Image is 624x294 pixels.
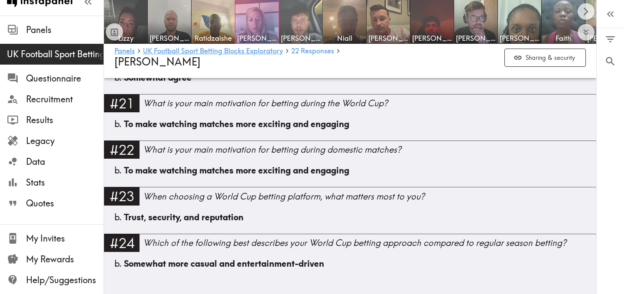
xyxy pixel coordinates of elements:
[104,94,140,112] div: #21
[604,56,616,67] span: Search
[237,33,277,43] span: [PERSON_NAME]
[291,47,334,56] a: 22 Responses
[500,33,539,43] span: [PERSON_NAME]
[114,118,586,130] div: b.
[124,118,349,129] span: To make watching matches more exciting and engaging
[456,33,496,43] span: [PERSON_NAME]
[26,232,104,245] span: My Invites
[26,24,104,36] span: Panels
[104,187,596,211] a: #23When choosing a World Cup betting platform, what matters most to you?
[104,234,140,252] div: #24
[26,176,104,189] span: Stats
[26,197,104,209] span: Quotes
[26,156,104,168] span: Data
[114,55,201,68] span: [PERSON_NAME]
[26,274,104,286] span: Help/Suggestions
[124,165,349,176] span: To make watching matches more exciting and engaging
[26,72,104,85] span: Questionnaire
[104,234,596,258] a: #24Which of the following best describes your World Cup betting approach compared to regular seas...
[7,48,104,60] span: UK Football Sport Betting Blocks Exploratory
[578,24,595,41] button: Expand to show all items
[124,212,244,222] span: Trust, security, and reputation
[114,164,586,176] div: b.
[104,94,596,118] a: #21What is your main motivation for betting during the World Cup?
[291,47,334,54] span: 22 Responses
[143,97,596,109] div: What is your main motivation for betting during the World Cup?
[104,140,140,159] div: #22
[143,190,596,203] div: When choosing a World Cup betting platform, what matters most to you?
[26,135,104,147] span: Legacy
[281,33,321,43] span: [PERSON_NAME]
[106,33,146,43] span: Lizzy
[412,33,452,43] span: Yashvardhan
[597,50,624,72] button: Search
[143,144,596,156] div: What is your main motivation for betting during domestic matches?
[104,140,596,164] a: #22What is your main motivation for betting during domestic matches?
[604,33,616,45] span: Filter Responses
[26,114,104,126] span: Results
[597,28,624,50] button: Filter Responses
[106,23,123,41] button: Toggle between responses and questions
[104,187,140,205] div: #23
[26,93,104,105] span: Recruitment
[325,33,364,43] span: Niall
[504,49,586,67] button: Sharing & security
[143,47,283,56] a: UK Football Sport Betting Blocks Exploratory
[124,258,324,269] span: Somewhat more casual and entertainment-driven
[124,72,192,83] span: Somewhat agree
[578,3,595,20] button: Scroll right
[114,211,586,223] div: b.
[193,33,233,43] span: Ratidzaishe
[543,33,583,43] span: Faith
[114,47,135,56] a: Panels
[149,33,189,43] span: [PERSON_NAME]
[114,258,586,270] div: b.
[143,237,596,249] div: Which of the following best describes your World Cup betting approach compared to regular season ...
[368,33,408,43] span: [PERSON_NAME]
[26,253,104,265] span: My Rewards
